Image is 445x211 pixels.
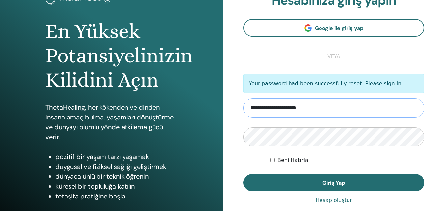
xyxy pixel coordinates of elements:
[277,156,308,164] label: Beni Hatırla
[243,174,425,191] button: Giriş Yap
[322,179,345,186] span: Giriş Yap
[55,181,177,191] li: küresel bir topluluğa katılın
[45,19,177,92] h1: En Yüksek Potansiyelinizin Kilidini Açın
[55,191,177,201] li: tetaşifa pratiğine başla
[324,52,344,60] span: veya
[45,102,177,142] p: ThetaHealing, her kökenden ve dinden insana amaç bulma, yaşamları dönüştürme ve dünyayı olumlu yö...
[243,19,425,37] a: Google ile giriş yap
[243,74,425,93] p: Your password had been successfully reset. Please sign in.
[55,152,177,162] li: pozitif bir yaşam tarzı yaşamak
[316,197,352,204] a: Hesap oluştur
[55,171,177,181] li: dünyaca ünlü bir teknik öğrenin
[270,156,424,164] div: Keep me authenticated indefinitely or until I manually logout
[55,162,177,171] li: duygusal ve fiziksel sağlığı geliştirmek
[315,25,363,32] span: Google ile giriş yap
